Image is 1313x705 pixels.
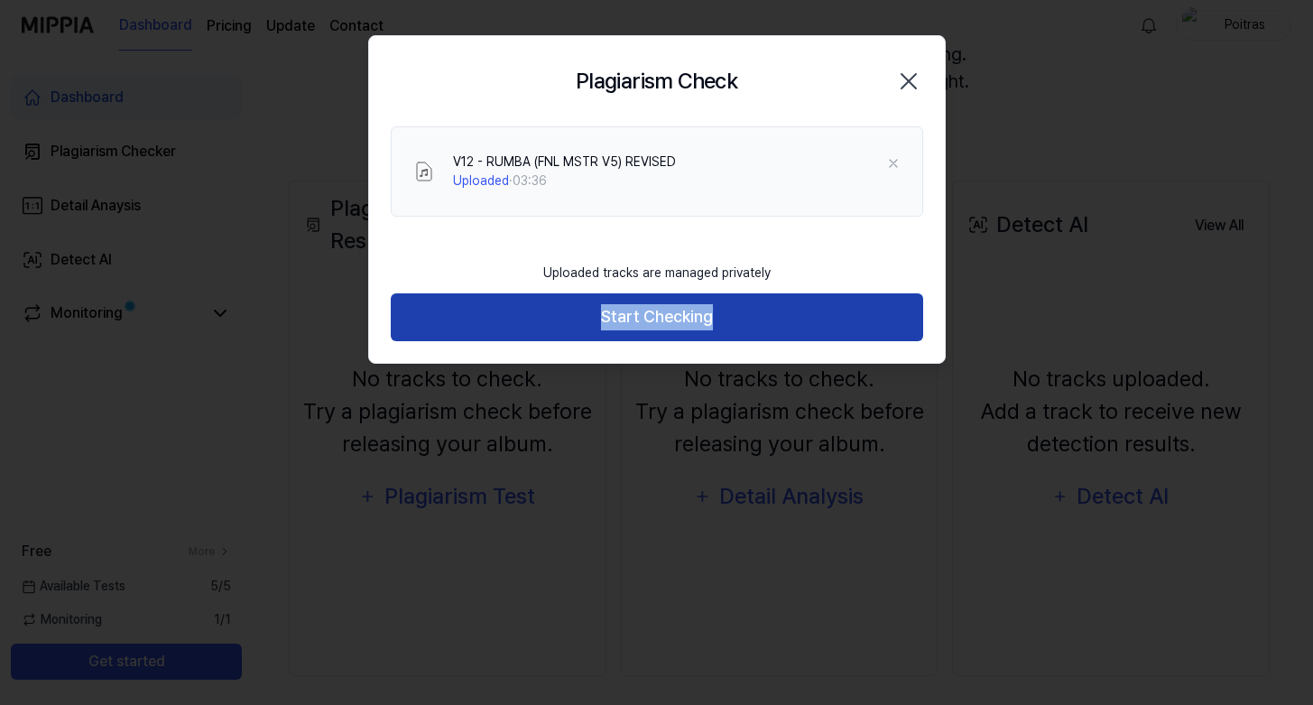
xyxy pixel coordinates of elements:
div: · 03:36 [453,172,676,190]
img: File Select [413,161,435,182]
h2: Plagiarism Check [576,65,737,97]
div: V12 - RUMBA (FNL MSTR V5) REVISED [453,153,676,172]
span: Uploaded [453,173,509,188]
button: Start Checking [391,293,923,341]
div: Uploaded tracks are managed privately [532,253,781,293]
